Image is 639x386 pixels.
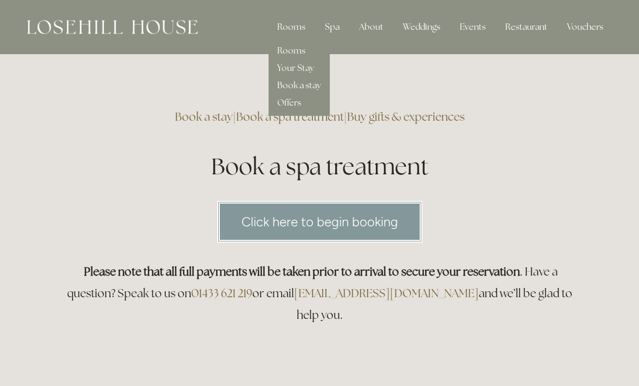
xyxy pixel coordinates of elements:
a: Offers [277,97,301,108]
h3: | | [61,106,578,128]
div: Rooms [269,16,314,38]
a: Click here to begin booking [217,201,422,243]
a: Book a stay [175,109,233,124]
a: Book a spa treatment [236,109,344,124]
h1: Book a spa treatment [61,151,578,182]
a: Vouchers [558,16,612,38]
a: Book a stay [277,80,321,91]
a: [EMAIL_ADDRESS][DOMAIN_NAME] [294,286,479,300]
strong: Please note that all full payments will be taken prior to arrival to secure your reservation [84,264,520,279]
div: Spa [316,16,348,38]
a: Rooms [277,45,305,56]
a: 01433 621 219 [191,286,252,300]
a: Buy gifts & experiences [347,109,465,124]
h3: . Have a question? Speak to us on or email and we’ll be glad to help you. [61,261,578,326]
img: Losehill House [27,20,198,34]
div: About [350,16,392,38]
div: Events [451,16,494,38]
div: Weddings [394,16,449,38]
div: Restaurant [497,16,556,38]
a: Your Stay [277,62,314,74]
